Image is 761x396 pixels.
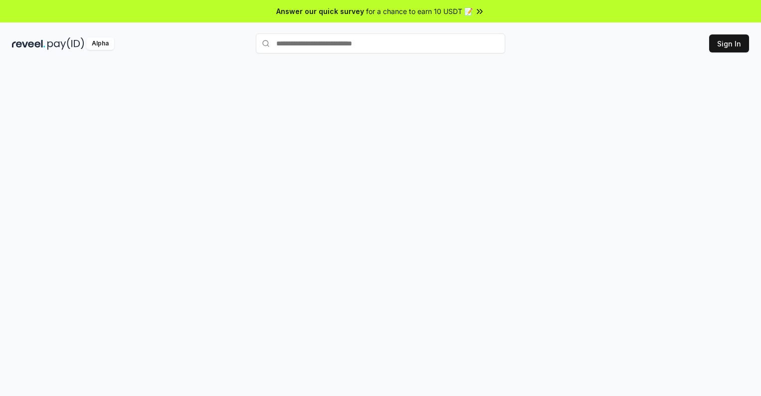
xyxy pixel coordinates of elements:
[86,37,114,50] div: Alpha
[12,37,45,50] img: reveel_dark
[276,6,364,16] span: Answer our quick survey
[47,37,84,50] img: pay_id
[366,6,473,16] span: for a chance to earn 10 USDT 📝
[709,34,749,52] button: Sign In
